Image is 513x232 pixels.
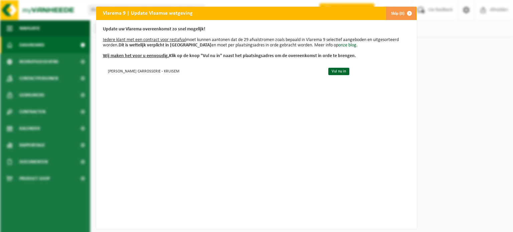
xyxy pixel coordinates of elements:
a: onze blog. [338,43,358,48]
b: Dit is wettelijk verplicht in [GEOGRAPHIC_DATA] [119,43,211,48]
a: Vul nu in [328,68,349,75]
b: Klik op de knop "Vul nu in" naast het plaatsingsadres om de overeenkomst in orde te brengen. [103,53,356,58]
p: moet kunnen aantonen dat de 29 afvalstromen zoals bepaald in Vlarema 9 selectief aangeboden en ui... [103,27,410,59]
td: [PERSON_NAME] CARROSSERIE - KRUISEM [103,65,323,76]
u: Iedere klant met een contract voor restafval [103,37,186,42]
b: Update uw Vlarema overeenkomst zo snel mogelijk! [103,27,205,32]
u: Wij maken het voor u eenvoudig. [103,53,169,58]
h2: Vlarema 9 | Update Vlaamse wetgeving [96,7,199,19]
button: Skip (0) [386,7,416,20]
